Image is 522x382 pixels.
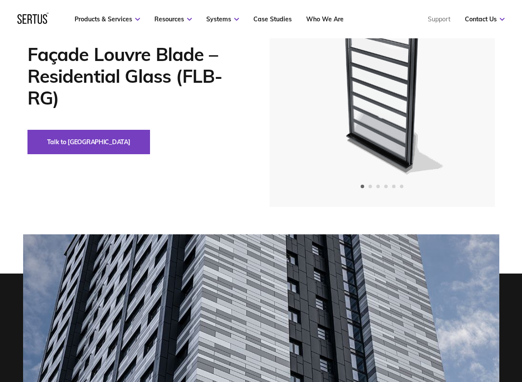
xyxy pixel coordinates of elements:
[465,15,505,23] a: Contact Us
[27,44,243,109] h1: Façade Louvre Blade – Residential Glass (FLB-RG)
[428,15,450,23] a: Support
[253,15,292,23] a: Case Studies
[327,32,522,382] iframe: Chat Widget
[27,130,150,154] button: Talk to [GEOGRAPHIC_DATA]
[154,15,192,23] a: Resources
[206,15,239,23] a: Systems
[75,15,140,23] a: Products & Services
[306,15,344,23] a: Who We Are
